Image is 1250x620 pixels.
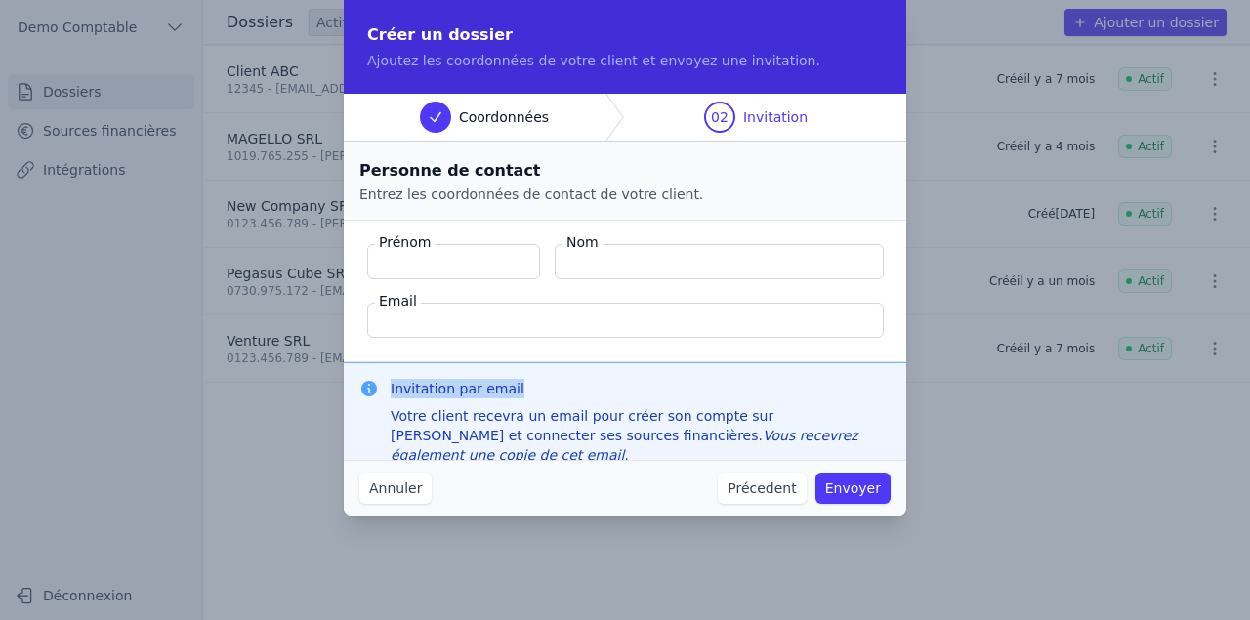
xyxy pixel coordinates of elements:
label: Prénom [375,232,435,252]
button: Précedent [718,473,806,504]
h2: Personne de contact [359,157,891,185]
p: Entrez les coordonnées de contact de votre client. [359,185,891,204]
label: Email [375,291,421,310]
p: Ajoutez les coordonnées de votre client et envoyez une invitation. [367,51,883,70]
span: Coordonnées [459,107,549,127]
label: Nom [562,232,603,252]
span: Invitation [743,107,808,127]
div: Votre client recevra un email pour créer son compte sur [PERSON_NAME] et connecter ses sources fi... [391,406,891,465]
span: 02 [711,107,729,127]
button: Annuler [359,473,432,504]
h3: Invitation par email [391,379,891,398]
nav: Progress [344,94,906,142]
em: Vous recevrez également une copie de cet email. [391,428,858,463]
button: Envoyer [815,473,891,504]
h2: Créer un dossier [367,23,883,47]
